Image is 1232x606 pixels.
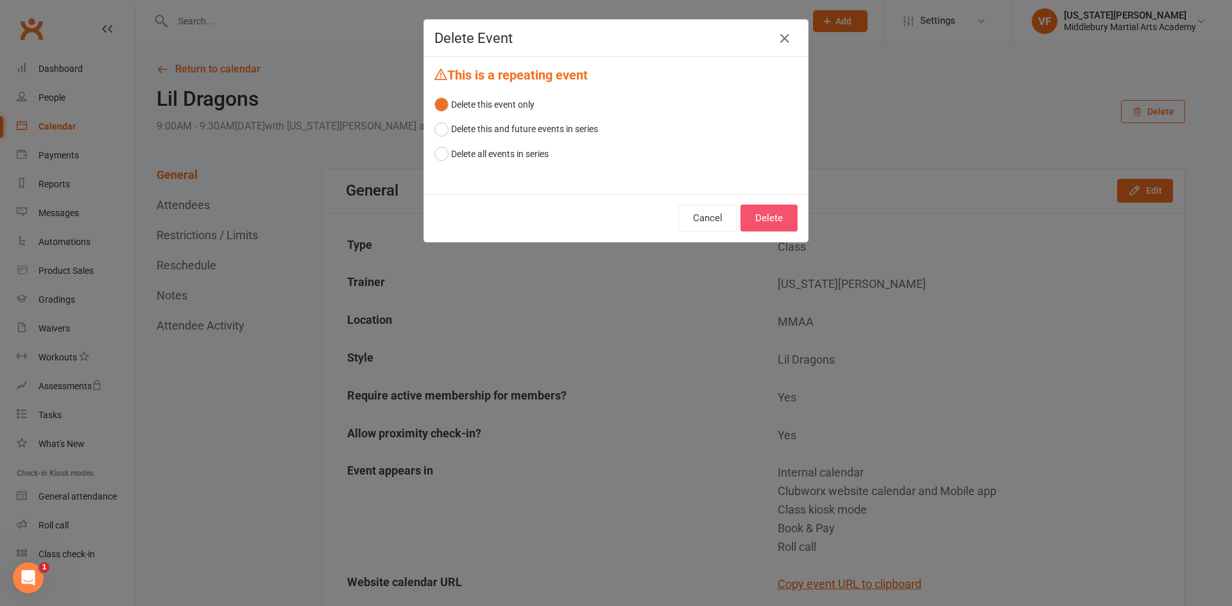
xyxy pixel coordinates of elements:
h4: Delete Event [434,30,798,46]
h4: This is a repeating event [434,67,798,82]
button: Delete all events in series [434,142,549,166]
button: Delete this and future events in series [434,117,598,141]
button: Delete this event only [434,92,535,117]
button: Delete [740,205,798,231]
button: Close [774,28,795,49]
button: Cancel [678,205,737,231]
span: 1 [39,562,49,573]
iframe: Intercom live chat [13,562,44,593]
